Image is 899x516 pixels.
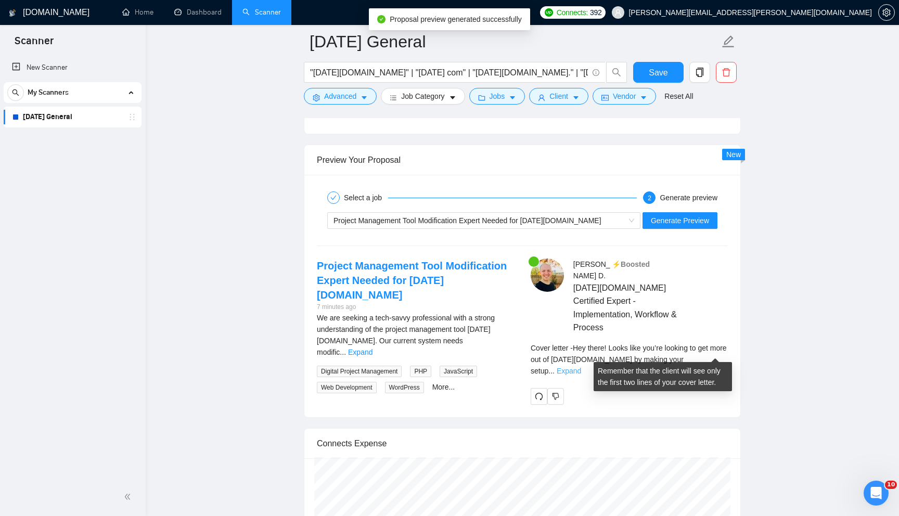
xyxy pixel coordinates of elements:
span: Digital Project Management [317,366,402,377]
span: Client [549,91,568,102]
span: Connects: [557,7,588,18]
img: c1VeCu1PB6mysy3-ek1j9HS8jh5jaIU6687WVpZxhAcjA3Vfio2v_-vh3G3A49Nho2 [531,259,564,292]
span: Cover letter - Hey there! Looks like you’re looking to get more out of [DATE][DOMAIN_NAME] by mak... [531,344,727,375]
button: delete [716,62,737,83]
span: edit [722,35,735,48]
button: search [606,62,627,83]
span: [DATE][DOMAIN_NAME] Certified Expert - Implementation, Workflow & Process [573,281,697,334]
span: caret-down [509,94,516,101]
a: searchScanner [242,8,281,17]
button: setting [878,4,895,21]
button: search [7,84,24,101]
button: dislike [547,388,564,405]
span: Vendor [613,91,636,102]
span: Scanner [6,33,62,55]
a: homeHome [122,8,153,17]
span: [PERSON_NAME] D . [573,260,610,280]
a: Expand [557,367,581,375]
span: Save [649,66,667,79]
a: More... [432,383,455,391]
span: check-circle [377,15,386,23]
a: Project Management Tool Modification Expert Needed for [DATE][DOMAIN_NAME] [317,260,507,301]
button: folderJobscaret-down [469,88,525,105]
button: redo [531,388,547,405]
span: bars [390,94,397,101]
span: Job Category [401,91,444,102]
span: Jobs [490,91,505,102]
span: WordPress [385,382,424,393]
span: Project Management Tool Modification Expert Needed for [DATE][DOMAIN_NAME] [333,216,601,225]
a: [DATE] General [23,107,122,127]
div: Connects Expense [317,429,728,458]
div: 7 minutes ago [317,302,514,312]
span: ⚡️Boosted [612,260,650,268]
button: settingAdvancedcaret-down [304,88,377,105]
button: Save [633,62,684,83]
span: folder [478,94,485,101]
span: caret-down [572,94,580,101]
span: caret-down [640,94,647,101]
span: info-circle [593,69,599,76]
span: check [330,195,337,201]
button: idcardVendorcaret-down [593,88,656,105]
span: Generate Preview [651,215,709,226]
span: ... [340,348,346,356]
span: caret-down [361,94,368,101]
span: New [726,150,741,159]
span: user [614,9,622,16]
span: Web Development [317,382,377,393]
div: We are seeking a tech-savvy professional with a strong understanding of the project management to... [317,312,514,358]
span: PHP [410,366,431,377]
span: ... [548,367,555,375]
span: user [538,94,545,101]
div: Remember that the client will see only the first two lines of your cover letter. [594,362,732,391]
span: delete [716,68,736,77]
div: Select a job [344,191,388,204]
div: Preview Your Proposal [317,145,728,175]
span: dislike [552,392,559,401]
iframe: Intercom live chat [864,481,889,506]
span: idcard [601,94,609,101]
span: double-left [124,492,134,502]
span: search [8,89,23,96]
span: caret-down [449,94,456,101]
img: upwork-logo.png [545,8,553,17]
span: We are seeking a tech-savvy professional with a strong understanding of the project management to... [317,314,495,356]
span: JavaScript [440,366,477,377]
button: userClientcaret-down [529,88,588,105]
input: Scanner name... [310,29,720,55]
a: Expand [348,348,373,356]
span: setting [313,94,320,101]
span: Proposal preview generated successfully [390,15,522,23]
span: Advanced [324,91,356,102]
span: 392 [590,7,601,18]
button: barsJob Categorycaret-down [381,88,465,105]
li: My Scanners [4,82,142,127]
li: New Scanner [4,57,142,78]
a: New Scanner [12,57,133,78]
span: redo [531,392,547,401]
button: copy [689,62,710,83]
div: Remember that the client will see only the first two lines of your cover letter. [531,342,728,377]
span: 2 [648,195,651,202]
input: Search Freelance Jobs... [310,66,588,79]
img: logo [9,5,16,21]
span: copy [690,68,710,77]
a: setting [878,8,895,17]
span: search [607,68,626,77]
a: Reset All [664,91,693,102]
span: My Scanners [28,82,69,103]
span: holder [128,113,136,121]
div: Generate preview [660,191,717,204]
button: Generate Preview [643,212,717,229]
a: dashboardDashboard [174,8,222,17]
span: 10 [885,481,897,489]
